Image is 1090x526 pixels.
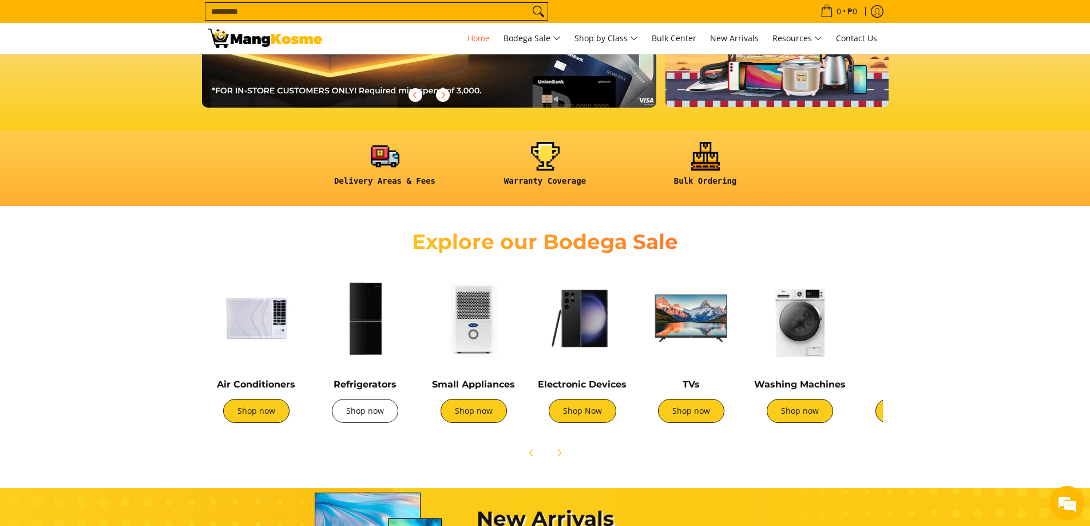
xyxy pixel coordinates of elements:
[875,399,942,423] a: Shop now
[704,23,764,54] a: New Arrivals
[830,23,883,54] a: Contact Us
[574,31,638,46] span: Shop by Class
[462,23,496,54] a: Home
[6,313,218,353] textarea: Type your message and hit 'Enter'
[504,31,561,46] span: Bodega Sale
[217,379,295,390] a: Air Conditioners
[467,33,490,43] span: Home
[860,270,957,367] img: Cookers
[316,270,414,367] img: Refrigerators
[751,270,849,367] img: Washing Machines
[432,379,515,390] a: Small Appliances
[334,379,397,390] a: Refrigerators
[646,23,702,54] a: Bulk Center
[549,399,616,423] a: Shop Now
[836,33,877,43] span: Contact Us
[60,64,192,79] div: Chat with us now
[430,82,455,108] button: Next
[208,270,305,367] img: Air Conditioners
[403,82,428,108] button: Previous
[658,399,724,423] a: Shop now
[817,5,861,18] span: •
[425,270,522,367] img: Small Appliances
[652,33,696,43] span: Bulk Center
[332,399,398,423] a: Shop now
[529,3,548,20] button: Search
[441,399,507,423] a: Shop now
[546,440,572,465] button: Next
[188,6,215,33] div: Minimize live chat window
[846,7,859,15] span: ₱0
[767,23,828,54] a: Resources
[311,142,459,195] a: <h6><strong>Delivery Areas & Fees</strong></h6>
[538,379,627,390] a: Electronic Devices
[754,379,846,390] a: Washing Machines
[683,379,700,390] a: TVs
[334,23,883,54] nav: Main Menu
[767,399,833,423] a: Shop now
[710,33,759,43] span: New Arrivals
[498,23,566,54] a: Bodega Sale
[835,7,843,15] span: 0
[471,142,620,195] a: <h6><strong>Warranty Coverage</strong></h6>
[223,399,290,423] a: Shop now
[519,440,544,465] button: Previous
[66,144,158,260] span: We're online!
[643,270,740,367] img: TVs
[534,270,631,367] img: Electronic Devices
[379,229,711,255] h2: Explore our Bodega Sale
[631,142,780,195] a: <h6><strong>Bulk Ordering</strong></h6>
[772,31,822,46] span: Resources
[208,29,322,48] img: Mang Kosme: Your Home Appliances Warehouse Sale Partner!
[569,23,644,54] a: Shop by Class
